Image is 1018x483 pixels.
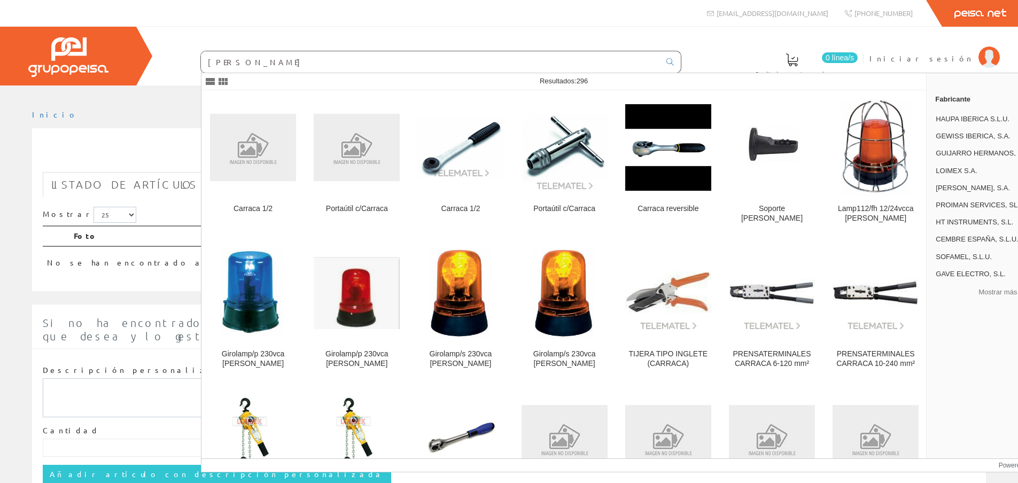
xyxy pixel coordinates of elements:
img: Carraca 1/2 [210,114,296,181]
a: Iniciar sesión [869,44,1000,54]
a: Carraca 1/2 Carraca 1/2 [409,91,512,236]
span: Si no ha encontrado algún artículo en nuestro catálogo introduzca aquí la cantidad y la descripci... [43,316,973,342]
a: Lamp112/fh 12/24vcca Ambar Carrasco Lamp112/fh 12/24vcca [PERSON_NAME] [824,91,927,236]
a: Girolamp/s 230vca Ambar Carrasco Girolamp/s 230vca [PERSON_NAME] [409,236,512,381]
div: Carraca 1/2 [417,204,503,214]
img: Girolamp/p 230vca Rojo Carrasco [314,257,400,329]
div: Girolamp/p 230vca [PERSON_NAME] [210,349,296,369]
select: Mostrar [94,207,136,223]
span: Iniciar sesión [869,53,973,64]
div: Girolamp/s 230vca [PERSON_NAME] [417,349,503,369]
img: Girolamp/s 230vca Ambar Carrasco [428,245,493,341]
a: Girolamp/s 230vca Rojo Carrasco Girolamp/s 230vca [PERSON_NAME] [513,236,616,381]
input: Añadir artículo con descripción personalizada [43,465,391,483]
h1: ASL70A1E [43,145,975,167]
a: Girolamp/p 230vca Rojo Carrasco Girolamp/p 230vca [PERSON_NAME] [305,236,408,381]
img: Grupo Peisa [28,37,108,77]
a: Listado de artículos [43,172,206,197]
img: Carraca reversible [625,104,711,190]
a: Portaútil c/Carraca Portaútil c/Carraca [305,91,408,236]
img: Llave Fija / Carraca 8mm. [522,405,608,472]
a: PRENSATERMINALES CARRACA 10-240 mm² PRENSATERMINALES CARRACA 10-240 mm² [824,236,927,381]
a: Portaútil c/Carraca Portaútil c/Carraca [513,91,616,236]
span: 296 [577,77,588,85]
label: Cantidad [43,425,99,436]
img: POLIPASTO CARRACA 1500 Kg [314,395,400,481]
a: Soporte Mural Carrasco Soporte [PERSON_NAME] [720,91,823,236]
a: Carraca reversible Carraca reversible [617,91,720,236]
div: PRENSATERMINALES CARRACA 6-120 mm² [729,349,815,369]
th: Foto [69,226,876,246]
div: PRENSATERMINALES CARRACA 10-240 mm² [833,349,919,369]
img: Lamp112/fh 12/24vcca Ambar Carrasco [841,99,911,196]
div: Girolamp/p 230vca [PERSON_NAME] [314,349,400,369]
input: Buscar ... [201,51,660,73]
img: Soporte Mural Carrasco [741,126,803,169]
div: Carraca 1/2 [210,204,296,214]
img: Carraca 1/2 [417,117,503,178]
span: [EMAIL_ADDRESS][DOMAIN_NAME] [717,9,828,18]
img: Portaútil c/Carraca [314,114,400,181]
img: Llave Fija / Carraca 12mm. [729,405,815,472]
img: POLIPASTO CARRACA 750 Kg [210,395,296,481]
div: Portaútil c/Carraca [522,204,608,214]
span: 0 línea/s [822,52,858,63]
img: Girolamp/p 230vca Ambar Carrasco [220,245,286,341]
label: Mostrar [43,207,136,223]
a: Girolamp/p 230vca Ambar Carrasco Girolamp/p 230vca [PERSON_NAME] [201,236,305,381]
img: PRENSATERMINALES CARRACA 6-120 mm² [729,255,815,331]
img: LLAVE CARRACA REVERSIBLE ½ [417,406,503,471]
label: Descripción personalizada [43,365,232,376]
img: Llave Fija / Carraca 14mm. [833,405,919,472]
img: PRENSATERMINALES CARRACA 10-240 mm² [833,255,919,331]
img: Girolamp/s 230vca Rojo Carrasco [532,245,597,341]
div: Girolamp/s 230vca [PERSON_NAME] [522,349,608,369]
a: Inicio [32,110,77,119]
div: TIJERA TIPO INGLETE (CARRACA) [625,349,711,369]
span: Pedido actual [756,68,828,79]
div: Carraca reversible [625,204,711,214]
div: Lamp112/fh 12/24vcca [PERSON_NAME] [833,204,919,223]
img: Portaútil c/Carraca [522,104,608,190]
span: [PHONE_NUMBER] [854,9,913,18]
div: Soporte [PERSON_NAME] [729,204,815,223]
img: TIJERA TIPO INGLETE (CARRACA) [625,255,711,331]
a: TIJERA TIPO INGLETE (CARRACA) TIJERA TIPO INGLETE (CARRACA) [617,236,720,381]
img: Llave Fija / Carraca 10mm. [625,405,711,472]
div: Portaútil c/Carraca [314,204,400,214]
a: PRENSATERMINALES CARRACA 6-120 mm² PRENSATERMINALES CARRACA 6-120 mm² [720,236,823,381]
span: Resultados: [540,77,588,85]
a: Carraca 1/2 Carraca 1/2 [201,91,305,236]
td: No se han encontrado artículos, pruebe con otra búsqueda [43,246,876,272]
